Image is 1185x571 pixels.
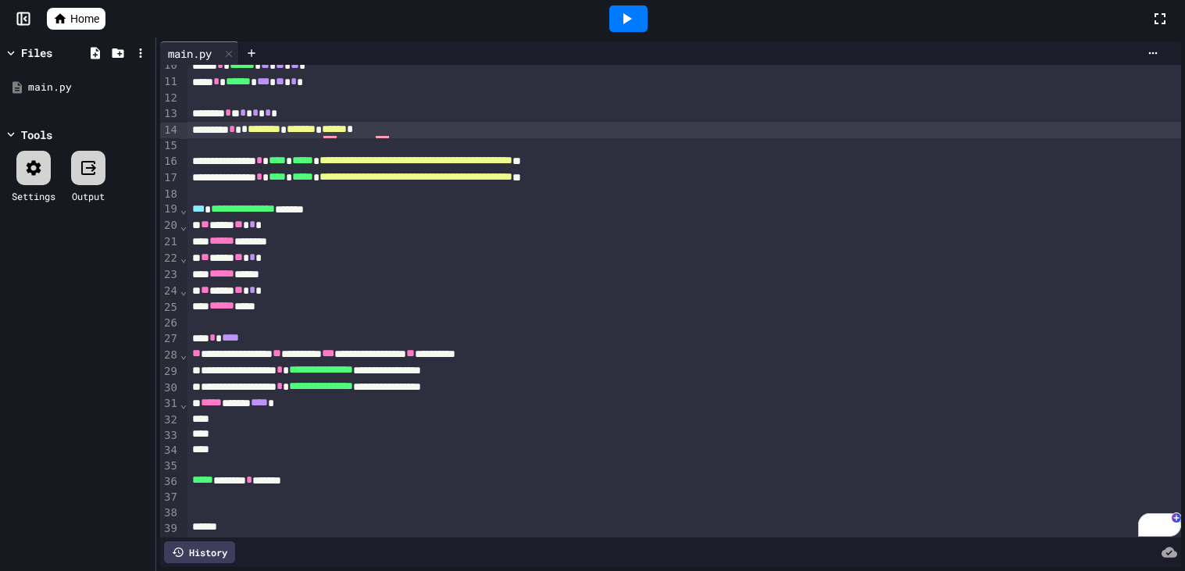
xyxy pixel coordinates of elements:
a: Home [47,8,105,30]
span: Fold line [180,398,187,410]
div: 11 [160,74,180,91]
div: 15 [160,138,180,154]
div: 26 [160,316,180,331]
div: History [164,541,235,563]
div: 39 [160,521,180,537]
div: 19 [160,202,180,218]
div: main.py [160,41,239,65]
span: Fold line [180,284,187,297]
div: 28 [160,348,180,364]
div: 35 [160,459,180,474]
div: 37 [160,490,180,505]
div: 29 [160,364,180,380]
div: Output [72,189,105,203]
div: Tools [21,127,52,143]
span: Home [70,11,99,27]
div: Files [21,45,52,61]
div: 14 [160,123,180,139]
div: 10 [160,58,180,74]
div: 24 [160,284,180,300]
div: 20 [160,218,180,234]
div: 25 [160,300,180,316]
div: 22 [160,251,180,267]
div: Settings [12,189,55,203]
div: 23 [160,267,180,284]
span: Fold line [180,252,187,264]
span: Fold line [180,219,187,232]
div: main.py [28,80,150,95]
div: 18 [160,187,180,202]
div: 27 [160,331,180,348]
div: 34 [160,443,180,459]
div: 21 [160,234,180,251]
div: main.py [160,45,220,62]
span: Fold line [180,348,187,361]
div: 17 [160,170,180,187]
div: 30 [160,380,180,397]
div: 33 [160,428,180,444]
span: Fold line [180,203,187,216]
div: 13 [160,106,180,123]
div: 16 [160,154,180,170]
div: 31 [160,396,180,412]
div: 12 [160,91,180,106]
div: 36 [160,474,180,491]
div: 38 [160,505,180,521]
div: 32 [160,412,180,428]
